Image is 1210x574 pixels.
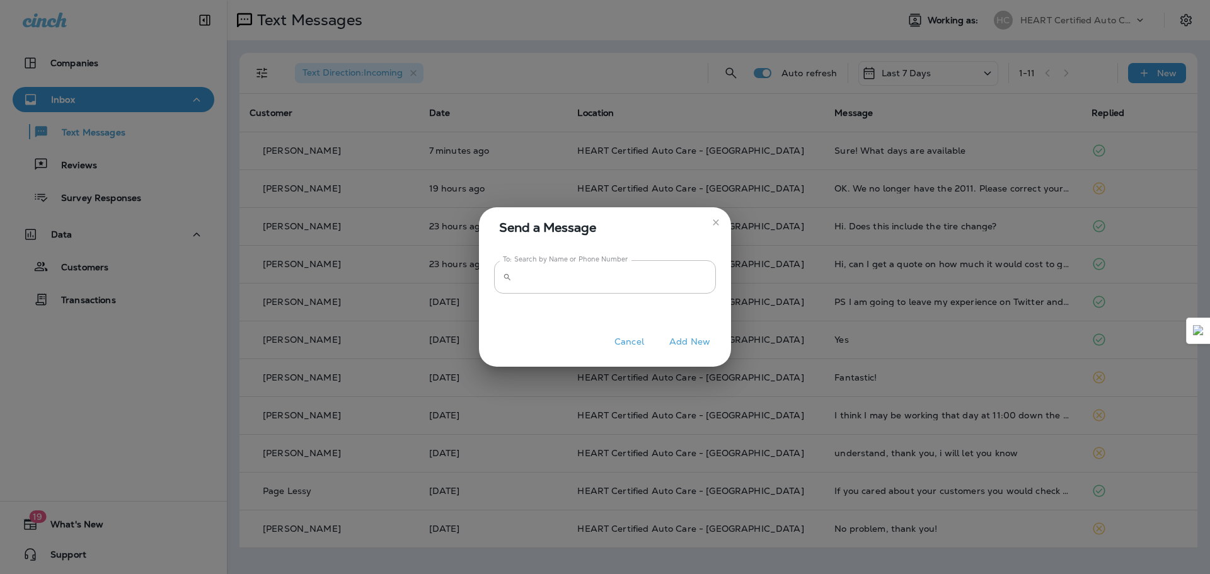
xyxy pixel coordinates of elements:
[1193,325,1204,336] img: Detect Auto
[499,217,716,238] span: Send a Message
[503,255,628,264] label: To: Search by Name or Phone Number
[663,332,717,352] button: Add New
[706,212,726,232] button: close
[606,332,653,352] button: Cancel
